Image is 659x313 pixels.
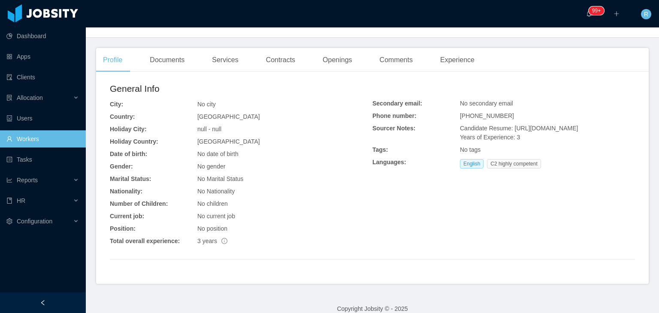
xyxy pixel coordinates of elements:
span: No children [197,200,228,207]
b: Nationality: [110,188,142,195]
span: C2 highly competent [487,159,541,169]
b: City: [110,101,123,108]
i: icon: plus [614,11,620,17]
span: No Nationality [197,188,235,195]
b: Position: [110,225,136,232]
b: Holiday City: [110,126,147,132]
span: null - null [197,126,221,132]
div: No tags [460,145,635,154]
span: No city [197,101,216,108]
span: No secondary email [460,100,513,107]
b: Phone number: [372,112,417,119]
span: No Marital Status [197,175,243,182]
b: Date of birth: [110,150,147,157]
b: Sourcer Notes: [372,125,415,132]
span: No position [197,225,227,232]
i: icon: bell [586,11,592,17]
b: Total overall experience: [110,238,180,244]
span: No date of birth [197,150,239,157]
span: [GEOGRAPHIC_DATA] [197,113,260,120]
span: Candidate Resume: [URL][DOMAIN_NAME] Years of Experience: 3 [460,125,578,141]
a: icon: auditClients [6,69,79,86]
sup: 218 [589,6,604,15]
span: Configuration [17,218,52,225]
i: icon: book [6,198,12,204]
a: icon: pie-chartDashboard [6,27,79,45]
span: English [460,159,484,169]
div: Comments [373,48,420,72]
span: R [644,9,648,19]
i: icon: line-chart [6,177,12,183]
span: Reports [17,177,38,184]
span: [PHONE_NUMBER] [460,112,514,119]
b: Languages: [372,159,406,166]
a: icon: robotUsers [6,110,79,127]
b: Secondary email: [372,100,422,107]
b: Gender: [110,163,133,170]
a: icon: appstoreApps [6,48,79,65]
b: Tags: [372,146,388,153]
i: icon: solution [6,95,12,101]
span: Allocation [17,94,43,101]
div: Contracts [259,48,302,72]
div: Documents [143,48,191,72]
div: Openings [316,48,359,72]
span: No gender [197,163,225,170]
b: Number of Children: [110,200,168,207]
div: Services [205,48,245,72]
i: icon: setting [6,218,12,224]
a: icon: userWorkers [6,130,79,147]
b: Holiday Country: [110,138,158,145]
div: Profile [96,48,129,72]
span: No current job [197,213,235,220]
span: HR [17,197,25,204]
a: icon: profileTasks [6,151,79,168]
h2: General Info [110,82,372,96]
span: [GEOGRAPHIC_DATA] [197,138,260,145]
b: Country: [110,113,135,120]
span: 3 years [197,238,227,244]
span: info-circle [221,238,227,244]
b: Current job: [110,213,144,220]
b: Marital Status: [110,175,151,182]
div: Experience [433,48,481,72]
